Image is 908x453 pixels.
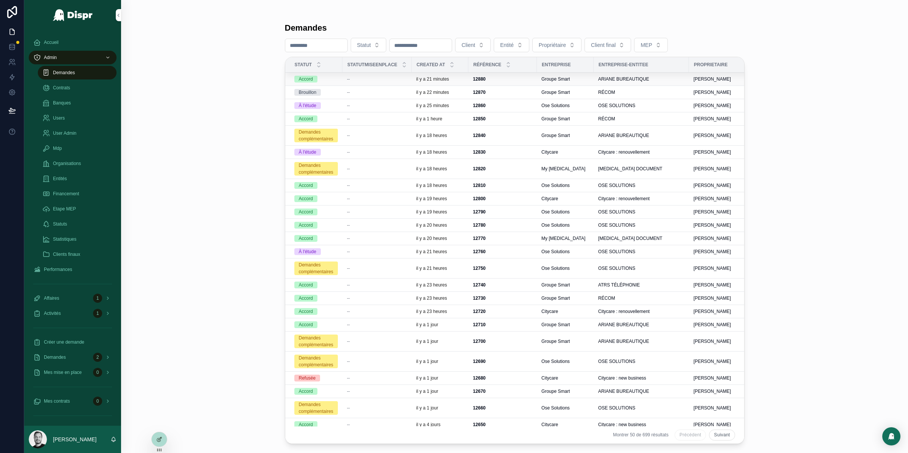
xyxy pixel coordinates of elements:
a: -- [347,249,407,255]
span: Entité [500,41,514,49]
div: Accord [299,115,313,122]
a: Organisations [38,157,117,170]
p: il y a 18 heures [416,166,447,172]
strong: 12850 [473,116,485,121]
a: RÉCOM [598,295,684,301]
span: ATRS TÉLÉPHONIE [598,282,640,288]
a: Ose Solutions [541,249,589,255]
a: 12790 [473,209,532,215]
span: ARIANE BUREAUTIQUE [598,132,649,139]
button: Select Button [455,38,491,52]
a: -- [347,103,407,109]
a: Admin [29,51,117,64]
a: 12870 [473,89,532,95]
strong: 12790 [473,209,485,215]
span: Citycare [541,149,558,155]
span: Mdp [53,145,62,151]
a: [PERSON_NAME] [693,222,741,228]
div: À l'étude [299,149,316,156]
a: [PERSON_NAME] [693,196,741,202]
a: il y a 20 heures [416,222,464,228]
span: -- [347,209,350,215]
a: -- [347,196,407,202]
button: Select Button [585,38,631,52]
span: Groupe Smart [541,116,570,122]
span: -- [347,235,350,241]
a: 12770 [473,235,532,241]
a: Citycare : renouvellement [598,196,684,202]
a: il y a 18 heures [416,182,464,188]
a: [PERSON_NAME] [693,103,741,109]
div: Brouillon [299,89,317,96]
a: Accord [294,282,338,288]
p: il y a 1 heure [416,116,442,122]
strong: 12820 [473,166,485,171]
span: Affaires [44,295,59,301]
span: Statistiques [53,236,76,242]
span: User Admin [53,130,76,136]
strong: 12730 [473,296,485,301]
span: OSE SOLUTIONS [598,209,635,215]
span: My [MEDICAL_DATA] [541,166,585,172]
a: 12740 [473,282,532,288]
span: OSE SOLUTIONS [598,249,635,255]
div: Demandes complémentaires [299,262,333,275]
a: OSE SOLUTIONS [598,103,684,109]
span: Groupe Smart [541,295,570,301]
span: [PERSON_NAME] [693,182,731,188]
button: Select Button [532,38,581,52]
div: Accord [299,209,313,215]
div: À l'étude [299,102,316,109]
span: [MEDICAL_DATA] DOCUMENT [598,235,662,241]
button: Select Button [351,38,387,52]
a: 12840 [473,132,532,139]
div: Accord [299,295,313,302]
a: My [MEDICAL_DATA] [541,235,589,241]
a: 12710 [473,322,532,328]
p: il y a 19 heures [416,209,447,215]
p: il y a 18 heures [416,182,447,188]
a: Citycare [541,308,589,314]
a: RÉCOM [598,116,684,122]
a: Mdp [38,142,117,155]
p: il y a 20 heures [416,222,447,228]
a: My [MEDICAL_DATA] [541,166,589,172]
span: Statuts [53,221,67,227]
a: [PERSON_NAME] [693,235,741,241]
a: Ose Solutions [541,209,589,215]
a: il y a 21 heures [416,249,464,255]
span: Groupe Smart [541,322,570,328]
span: [PERSON_NAME] [693,209,731,215]
a: 12820 [473,166,532,172]
span: Client [462,41,475,49]
a: Groupe Smart [541,322,589,328]
a: Citycare : renouvellement [598,308,684,314]
span: -- [347,182,350,188]
span: Accueil [44,39,59,45]
span: -- [347,166,350,172]
strong: 12870 [473,90,485,95]
span: RÉCOM [598,89,615,95]
strong: 12750 [473,266,485,271]
span: Ose Solutions [541,222,570,228]
span: Citycare : renouvellement [598,149,650,155]
a: À l'étude [294,248,338,255]
strong: 12880 [473,76,485,82]
strong: 12800 [473,196,485,201]
a: il y a 23 heures [416,295,464,301]
a: il y a 23 heures [416,282,464,288]
a: [PERSON_NAME] [693,182,741,188]
a: il y a 1 jour [416,322,464,328]
strong: 12740 [473,282,485,288]
strong: 12840 [473,133,485,138]
p: il y a 23 heures [416,295,447,301]
span: RÉCOM [598,295,615,301]
a: User Admin [38,126,117,140]
a: 12860 [473,103,532,109]
span: [PERSON_NAME] [693,166,731,172]
a: OSE SOLUTIONS [598,182,684,188]
span: Users [53,115,65,121]
a: -- [347,132,407,139]
span: Client final [591,41,616,49]
span: [PERSON_NAME] [693,89,731,95]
